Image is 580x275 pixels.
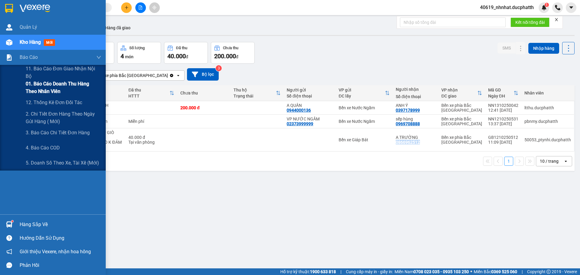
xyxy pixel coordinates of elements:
button: Chưa thu200.000đ [211,42,255,64]
span: Miền Nam [395,268,469,275]
span: 11. Báo cáo đơn giao nhận nội bộ [26,65,101,80]
span: Hỗ trợ kỹ thuật: [280,268,336,275]
span: | [340,268,341,275]
div: 50053_ptynhi.ducphatth [524,137,571,142]
span: 200.000 [214,53,236,60]
th: Toggle SortBy [230,85,284,101]
strong: 0369 525 060 [491,269,517,274]
button: Bộ lọc [187,68,219,81]
div: Nhân viên [524,91,571,95]
button: Hàng đã giao [100,21,135,35]
strong: 1900 633 818 [310,269,336,274]
div: ĐC giao [441,94,477,98]
span: message [6,262,12,268]
div: A TRƯỜNG [396,135,435,140]
div: Người gửi [287,88,333,92]
div: VP NƯỚC NGẦM [287,117,333,121]
span: món [125,54,134,59]
div: GB1210250512 [488,135,518,140]
button: Số lượng4món [117,42,161,64]
div: Số điện thoại [396,94,435,99]
div: Thu hộ [234,88,276,92]
div: Đã thu [128,88,169,92]
img: warehouse-icon [6,24,12,30]
div: Ngày ĐH [488,94,514,98]
button: file-add [135,2,146,13]
div: ANH Ý [396,103,435,108]
span: question-circle [6,235,12,241]
div: Bến xe Giáp Bát [339,137,390,142]
span: down [96,55,101,60]
img: logo-vxr [5,4,13,13]
span: copyright [546,270,551,274]
span: 4 [121,53,124,60]
span: Cung cấp máy in - giấy in: [346,268,393,275]
sup: 3 [216,65,222,71]
th: Toggle SortBy [485,85,521,101]
div: 0969708888 [396,121,420,126]
img: solution-icon [6,54,12,61]
div: 02373999999 [287,121,313,126]
div: 12:41 [DATE] [488,108,518,113]
th: Toggle SortBy [125,85,177,101]
span: caret-down [569,5,574,10]
span: Quản Lý [20,23,37,31]
span: ⚪️ [470,270,472,273]
div: VP gửi [339,88,385,92]
div: sếp hùng [396,117,435,121]
th: Toggle SortBy [438,85,485,101]
div: 0944000136 [287,108,311,113]
div: ĐC lấy [339,94,385,98]
div: Miễn phí [128,119,174,124]
input: Nhập số tổng đài [400,18,506,27]
div: 0397178999 [396,108,420,113]
div: Hàng sắp về [20,220,101,229]
div: A QUÂN [287,103,333,108]
button: Nhập hàng [528,43,559,54]
div: 11:09 [DATE] [488,140,518,145]
div: Bến xe Nước Ngầm [339,105,390,110]
span: 40619_nhnhat.ducphatth [475,4,539,11]
span: 12. Thống kê đơn đối tác [26,99,82,106]
span: đ [186,54,188,59]
div: Số điện thoại [287,94,333,98]
div: Phản hồi [20,261,101,270]
span: 2. Chi tiết đơn hàng theo ngày gửi hàng ( mới) [26,110,101,125]
span: 1 [546,3,548,7]
div: 200.000 đ [180,105,227,110]
span: đ [236,54,238,59]
span: Miền Bắc [474,268,517,275]
svg: open [176,73,181,78]
div: Bến xe Nước Ngầm [339,119,390,124]
span: plus [124,5,129,10]
button: SMS [498,43,516,53]
span: 01. Báo cáo doanh thu hàng theo nhân viên [26,80,101,95]
div: Mã GD [488,88,514,92]
div: Chưa thu [180,91,227,95]
div: Bến xe phía Bắc [GEOGRAPHIC_DATA] [441,135,482,145]
div: 10 / trang [540,158,559,164]
div: pbnmy.ducphatth [524,119,571,124]
div: Trạng thái [234,94,276,98]
span: Báo cáo [20,53,38,61]
span: | [522,268,523,275]
span: 3. Báo cáo chi tiết đơn hàng [26,129,90,136]
span: 4. Báo cáo COD [26,144,60,152]
button: 1 [504,157,513,166]
button: Đã thu40.000đ [164,42,208,64]
span: 5. Doanh số theo xe, tài xế (mới) [26,159,99,167]
div: Số lượng [129,46,145,50]
div: HTTT [128,94,169,98]
span: Giới thiệu Vexere, nhận hoa hồng [20,248,91,255]
div: 0866962512 [396,140,420,145]
div: Tại văn phòng [128,140,174,145]
button: Kết nối tổng đài [511,18,549,27]
div: Bến xe phía Bắc [GEOGRAPHIC_DATA] [441,117,482,126]
div: Chưa thu [223,46,238,50]
span: close [554,18,559,22]
span: mới [44,39,55,46]
span: Kết nối tổng đài [515,19,545,26]
th: Toggle SortBy [336,85,393,101]
span: aim [152,5,156,10]
button: caret-down [566,2,576,13]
